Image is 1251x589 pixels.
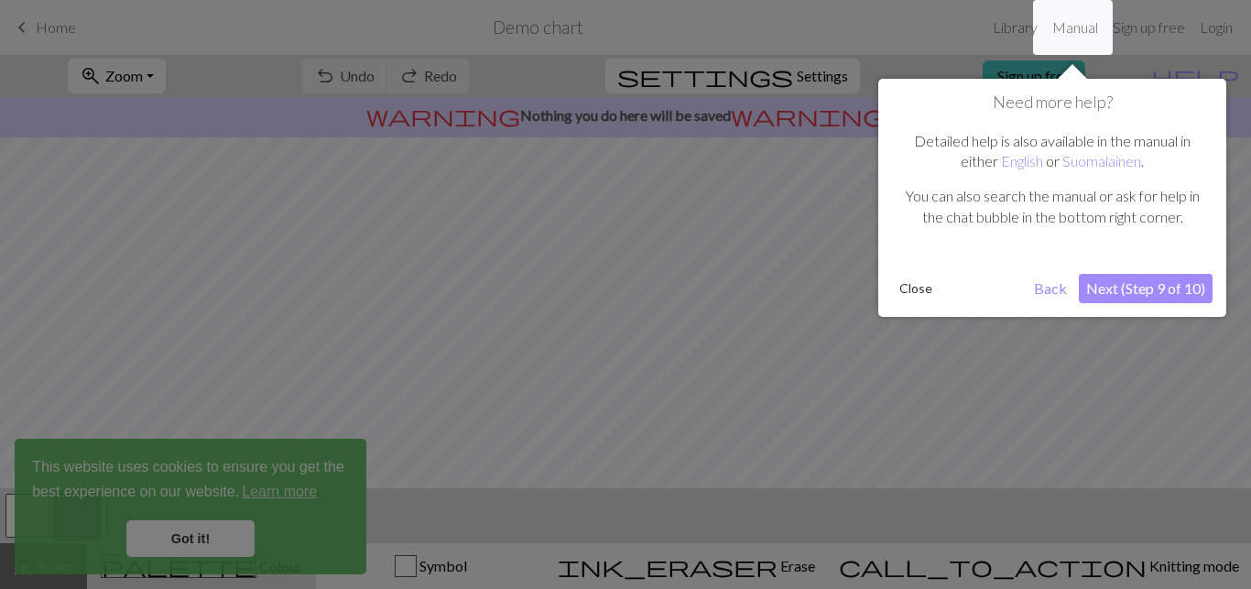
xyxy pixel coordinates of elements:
p: Detailed help is also available in the manual in either or . [901,131,1203,172]
a: Suomalainen [1062,152,1141,169]
h1: Need more help? [892,93,1213,113]
button: Back [1027,274,1074,303]
div: Need more help? [878,79,1226,317]
a: English [1001,152,1043,169]
p: You can also search the manual or ask for help in the chat bubble in the bottom right corner. [901,186,1203,227]
button: Close [892,275,940,302]
button: Next (Step 9 of 10) [1079,274,1213,303]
